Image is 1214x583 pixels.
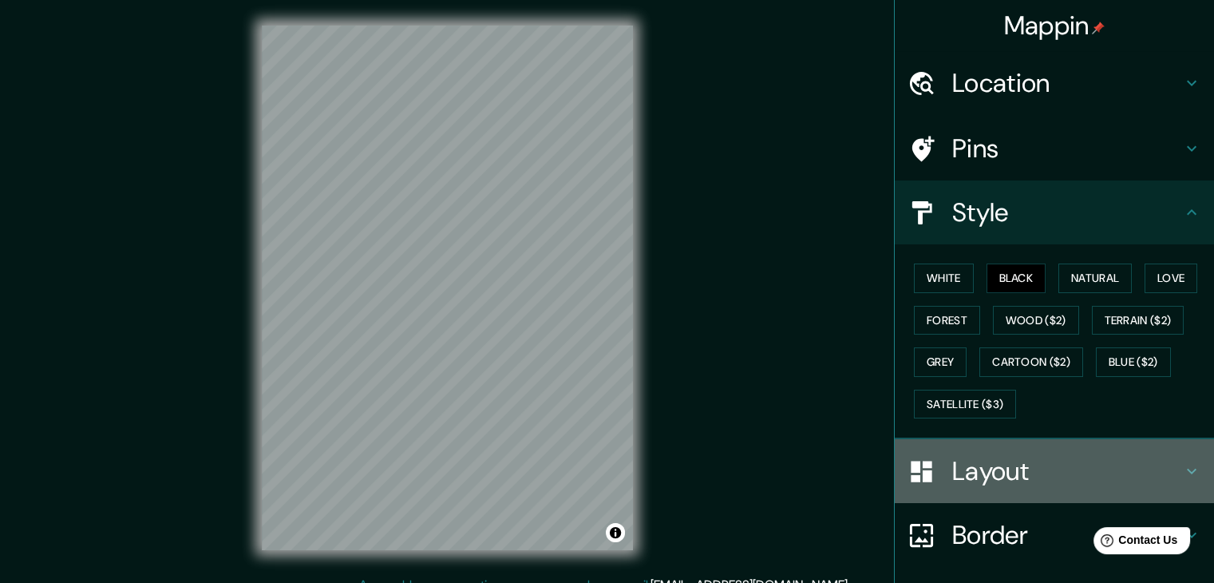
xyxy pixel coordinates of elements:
[952,67,1182,99] h4: Location
[606,523,625,542] button: Toggle attribution
[914,306,980,335] button: Forest
[1096,347,1171,377] button: Blue ($2)
[1145,264,1197,293] button: Love
[1092,22,1105,34] img: pin-icon.png
[1058,264,1132,293] button: Natural
[895,117,1214,180] div: Pins
[993,306,1079,335] button: Wood ($2)
[1072,521,1196,565] iframe: Help widget launcher
[979,347,1083,377] button: Cartoon ($2)
[987,264,1046,293] button: Black
[914,347,967,377] button: Grey
[952,196,1182,228] h4: Style
[262,26,633,550] canvas: Map
[895,439,1214,503] div: Layout
[1004,10,1105,42] h4: Mappin
[914,390,1016,419] button: Satellite ($3)
[952,519,1182,551] h4: Border
[895,51,1214,115] div: Location
[895,180,1214,244] div: Style
[952,133,1182,165] h4: Pins
[914,264,974,293] button: White
[952,455,1182,487] h4: Layout
[1092,306,1184,335] button: Terrain ($2)
[895,503,1214,567] div: Border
